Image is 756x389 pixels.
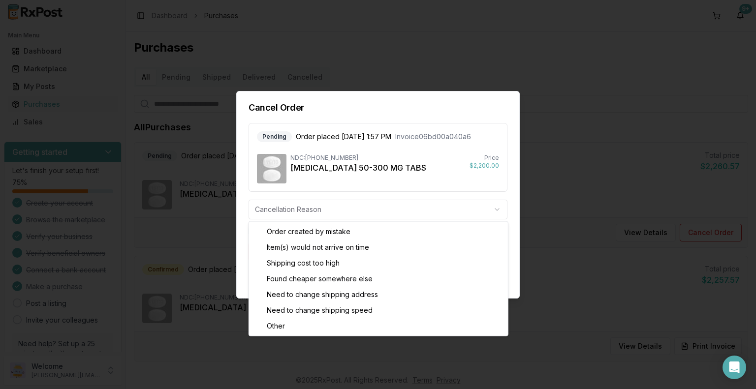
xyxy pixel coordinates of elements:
span: Order created by mistake [267,227,350,237]
span: Need to change shipping speed [267,305,373,315]
span: Need to change shipping address [267,290,378,299]
span: Shipping cost too high [267,258,340,268]
span: Found cheaper somewhere else [267,274,373,284]
span: Other [267,321,285,331]
span: Item(s) would not arrive on time [267,242,369,252]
